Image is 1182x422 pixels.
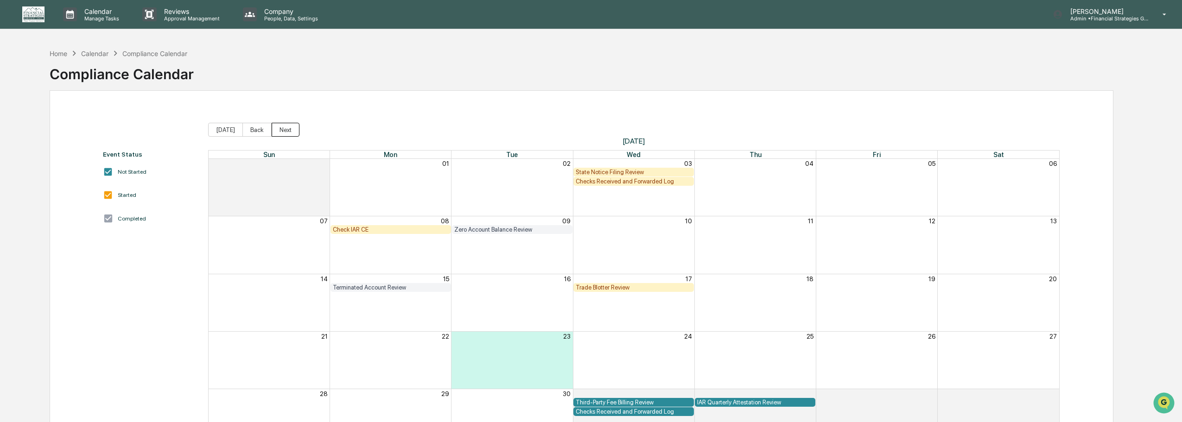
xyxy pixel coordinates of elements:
button: 29 [441,390,449,397]
button: 03 [684,160,692,167]
button: 23 [563,333,571,340]
button: 20 [1049,275,1057,283]
div: 🔎 [9,135,17,143]
button: 05 [928,160,935,167]
span: Thu [750,151,762,158]
div: Not Started [118,169,146,175]
button: 27 [1049,333,1057,340]
span: Preclearance [19,117,60,126]
button: 24 [684,333,692,340]
span: Data Lookup [19,134,58,144]
div: Home [50,50,67,57]
div: Compliance Calendar [122,50,187,57]
button: 01 [442,160,449,167]
button: 04 [805,160,813,167]
button: Next [272,123,299,137]
button: 15 [443,275,449,283]
a: 🖐️Preclearance [6,113,64,130]
div: Compliance Calendar [50,58,194,82]
p: [PERSON_NAME] [1063,7,1149,15]
button: 10 [685,217,692,225]
div: 🗄️ [67,118,75,125]
div: Zero Account Balance Review [454,226,570,233]
p: People, Data, Settings [257,15,323,22]
button: 13 [1050,217,1057,225]
p: How can we help? [9,19,169,34]
span: Pylon [92,157,112,164]
img: 1746055101610-c473b297-6a78-478c-a979-82029cc54cd1 [9,71,26,88]
a: 🔎Data Lookup [6,131,62,147]
button: 02 [563,160,571,167]
div: Terminated Account Review [333,284,449,291]
div: We're available if you need us! [32,80,117,88]
span: Fri [873,151,881,158]
p: Approval Management [157,15,224,22]
a: 🗄️Attestations [64,113,119,130]
p: Reviews [157,7,224,15]
p: Admin • Financial Strategies Group (FSG) [1063,15,1149,22]
div: Checks Received and Forwarded Log [576,178,692,185]
div: Check IAR CE [333,226,449,233]
button: [DATE] [208,123,243,137]
span: Mon [384,151,397,158]
button: 03 [928,390,935,397]
div: 🖐️ [9,118,17,125]
div: Started [118,192,136,198]
iframe: Open customer support [1152,391,1177,416]
button: 30 [563,390,571,397]
button: 31 [321,160,328,167]
div: Checks Received and Forwarded Log [576,408,692,415]
div: Calendar [81,50,108,57]
button: 25 [807,333,813,340]
div: IAR Quarterly Attestation Review [697,399,813,406]
span: Attestations [76,117,115,126]
p: Calendar [77,7,124,15]
button: Start new chat [158,74,169,85]
button: 09 [562,217,571,225]
span: Tue [506,151,518,158]
div: State Notice Filing Review [576,169,692,176]
span: Sun [263,151,275,158]
button: 22 [442,333,449,340]
span: [DATE] [208,137,1060,145]
div: Completed [118,215,146,222]
button: 08 [441,217,449,225]
button: 01 [685,390,692,397]
button: 17 [686,275,692,283]
p: Company [257,7,323,15]
button: 12 [929,217,935,225]
button: 02 [806,390,813,397]
button: 21 [321,333,328,340]
div: Start new chat [32,71,152,80]
button: 26 [928,333,935,340]
span: Sat [993,151,1004,158]
img: logo [22,6,44,22]
button: 28 [320,390,328,397]
p: Manage Tasks [77,15,124,22]
button: 06 [1049,160,1057,167]
a: Powered byPylon [65,157,112,164]
button: 18 [807,275,813,283]
button: 04 [1049,390,1057,397]
div: Trade Blotter Review [576,284,692,291]
div: Third-Party Fee Billing Review [576,399,692,406]
button: 16 [564,275,571,283]
button: 19 [928,275,935,283]
button: 07 [320,217,328,225]
div: Event Status [103,151,198,158]
button: 14 [321,275,328,283]
button: Back [242,123,272,137]
span: Wed [627,151,641,158]
button: 11 [808,217,813,225]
